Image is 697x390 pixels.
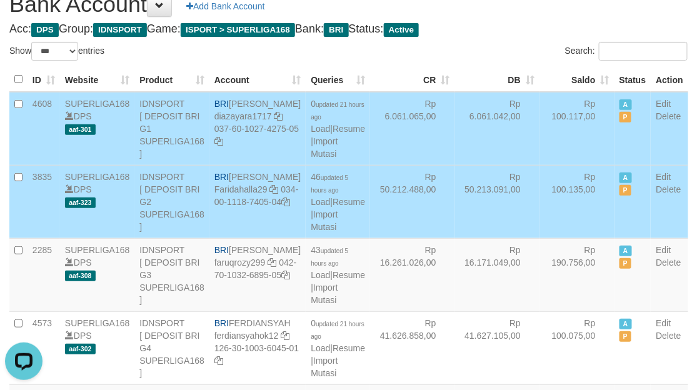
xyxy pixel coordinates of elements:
[539,92,614,166] td: Rp 100.117,00
[214,172,229,182] span: BRI
[209,92,306,166] td: [PERSON_NAME] 037-60-1027-4275-05
[214,184,268,194] a: Faridahalla29
[60,311,135,384] td: DPS
[539,165,614,238] td: Rp 100.135,00
[5,5,43,42] button: Open LiveChat chat widget
[455,311,539,384] td: Rp 41.627.105,00
[539,238,614,311] td: Rp 190.756,00
[274,111,283,121] a: Copy diazayara1717 to clipboard
[209,67,306,92] th: Account: activate to sort column ascending
[333,343,365,353] a: Resume
[214,257,266,267] a: faruqrozy299
[214,318,229,328] span: BRI
[619,112,632,122] span: Paused
[65,344,96,354] span: aaf-302
[134,311,209,384] td: IDNSPORT [ DEPOSIT BRI G4 SUPERLIGA168 ]
[370,311,454,384] td: Rp 41.626.858,00
[311,124,330,134] a: Load
[651,67,688,92] th: Action
[311,197,330,207] a: Load
[281,197,290,207] a: Copy 034001118740504 to clipboard
[333,270,365,280] a: Resume
[306,67,370,92] th: Queries: activate to sort column ascending
[181,23,295,37] span: ISPORT > SUPERLIGA168
[28,165,60,238] td: 3835
[455,67,539,92] th: DB: activate to sort column ascending
[619,331,632,342] span: Paused
[539,311,614,384] td: Rp 100.075,00
[214,136,223,146] a: Copy 037601027427505 to clipboard
[214,245,229,255] span: BRI
[209,165,306,238] td: [PERSON_NAME] 034-00-1118-7405-04
[333,124,365,134] a: Resume
[60,165,135,238] td: DPS
[28,92,60,166] td: 4608
[93,23,147,37] span: IDNSPORT
[281,270,290,280] a: Copy 042701032689505 to clipboard
[455,92,539,166] td: Rp 6.061.042,00
[65,318,130,328] a: SUPERLIGA168
[619,185,632,196] span: Paused
[65,271,96,281] span: aaf-308
[311,99,365,159] span: | |
[539,67,614,92] th: Saldo: activate to sort column ascending
[311,174,348,194] span: updated 5 hours ago
[619,319,632,329] span: Active
[209,238,306,311] td: [PERSON_NAME] 042-70-1032-6895-05
[311,343,330,353] a: Load
[455,165,539,238] td: Rp 50.213.091,00
[60,92,135,166] td: DPS
[134,238,209,311] td: IDNSPORT [ DEPOSIT BRI G3 SUPERLIGA168 ]
[370,92,454,166] td: Rp 6.061.065,00
[619,172,632,183] span: Active
[65,99,130,109] a: SUPERLIGA168
[311,245,365,305] span: | |
[214,331,279,341] a: ferdiansyahok12
[268,257,277,267] a: Copy faruqrozy299 to clipboard
[311,172,348,194] span: 46
[311,245,348,267] span: 43
[28,238,60,311] td: 2285
[31,42,78,61] select: Showentries
[656,318,671,328] a: Edit
[619,246,632,256] span: Active
[656,257,681,267] a: Delete
[28,311,60,384] td: 4573
[656,184,681,194] a: Delete
[333,197,365,207] a: Resume
[281,331,290,341] a: Copy ferdiansyahok12 to clipboard
[60,67,135,92] th: Website: activate to sort column ascending
[311,282,338,305] a: Import Mutasi
[60,238,135,311] td: DPS
[656,172,671,182] a: Edit
[214,99,229,109] span: BRI
[65,172,130,182] a: SUPERLIGA168
[656,99,671,109] a: Edit
[65,245,130,255] a: SUPERLIGA168
[134,165,209,238] td: IDNSPORT [ DEPOSIT BRI G2 SUPERLIGA168 ]
[324,23,348,37] span: BRI
[565,42,688,61] label: Search:
[311,318,365,378] span: | |
[370,67,454,92] th: CR: activate to sort column ascending
[209,311,306,384] td: FERDIANSYAH 126-30-1003-6045-01
[31,23,59,37] span: DPS
[619,258,632,269] span: Paused
[65,197,96,208] span: aaf-323
[311,209,338,232] a: Import Mutasi
[656,331,681,341] a: Delete
[270,184,279,194] a: Copy Faridahalla29 to clipboard
[311,356,338,378] a: Import Mutasi
[311,101,364,121] span: updated 21 hours ago
[134,67,209,92] th: Product: activate to sort column ascending
[214,111,272,121] a: diazayara1717
[311,99,364,121] span: 0
[370,165,454,238] td: Rp 50.212.488,00
[311,172,365,232] span: | |
[455,238,539,311] td: Rp 16.171.049,00
[9,42,104,61] label: Show entries
[614,67,651,92] th: Status
[619,99,632,110] span: Active
[311,270,330,280] a: Load
[65,124,96,135] span: aaf-301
